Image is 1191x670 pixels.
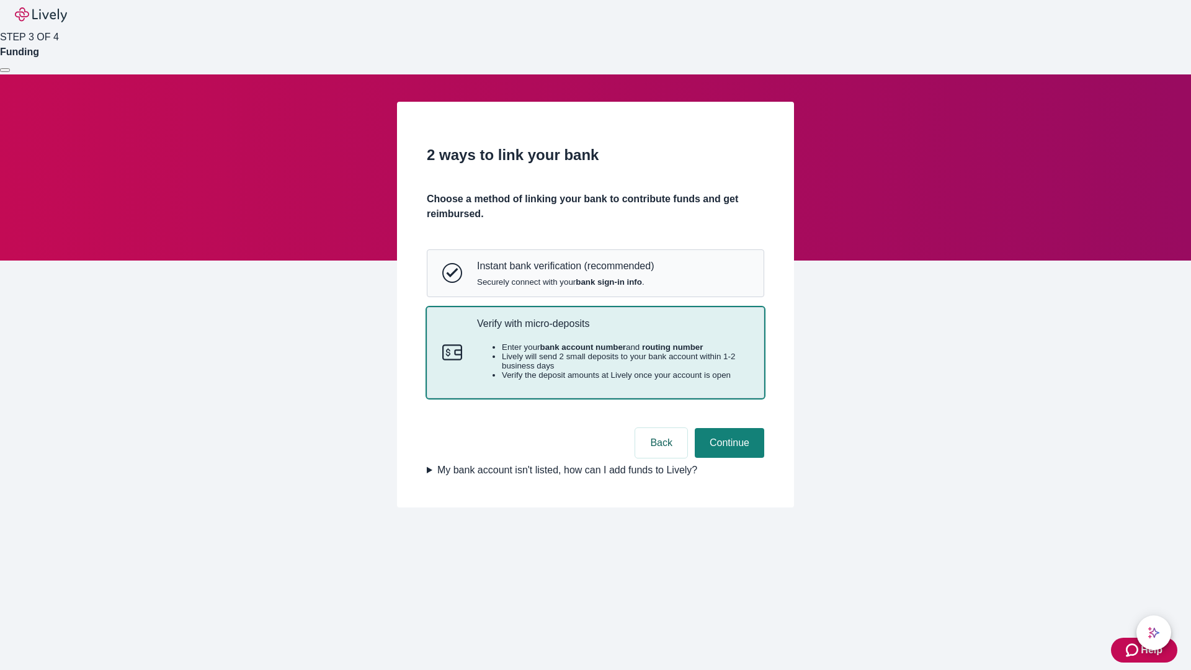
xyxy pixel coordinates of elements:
strong: bank sign-in info [576,277,642,287]
span: Securely connect with your . [477,277,654,287]
button: chat [1136,615,1171,650]
button: Instant bank verificationInstant bank verification (recommended)Securely connect with yourbank si... [427,250,764,296]
svg: Lively AI Assistant [1148,627,1160,639]
p: Verify with micro-deposits [477,318,749,329]
h2: 2 ways to link your bank [427,144,764,166]
p: Instant bank verification (recommended) [477,260,654,272]
li: Enter your and [502,342,749,352]
span: Help [1141,643,1162,658]
li: Verify the deposit amounts at Lively once your account is open [502,370,749,380]
svg: Instant bank verification [442,263,462,283]
button: Micro-depositsVerify with micro-depositsEnter yourbank account numberand routing numberLively wil... [427,308,764,398]
button: Continue [695,428,764,458]
svg: Zendesk support icon [1126,643,1141,658]
strong: routing number [642,342,703,352]
img: Lively [15,7,67,22]
h4: Choose a method of linking your bank to contribute funds and get reimbursed. [427,192,764,221]
svg: Micro-deposits [442,342,462,362]
summary: My bank account isn't listed, how can I add funds to Lively? [427,463,764,478]
strong: bank account number [540,342,627,352]
button: Zendesk support iconHelp [1111,638,1177,663]
button: Back [635,428,687,458]
li: Lively will send 2 small deposits to your bank account within 1-2 business days [502,352,749,370]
